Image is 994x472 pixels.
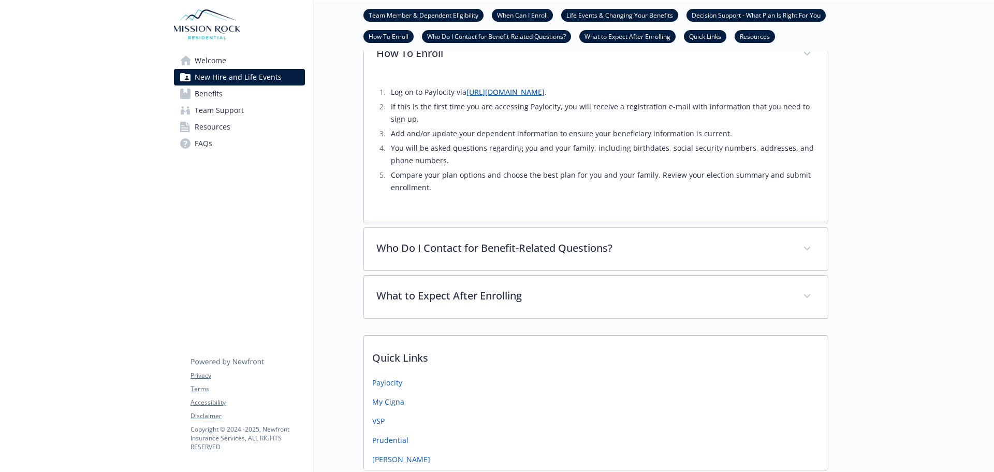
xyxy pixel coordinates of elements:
a: Resources [735,31,775,41]
li: Log on to Paylocity via . [388,86,815,98]
a: Quick Links [684,31,726,41]
a: What to Expect After Enrolling [579,31,676,41]
a: [URL][DOMAIN_NAME] [466,87,545,97]
a: Benefits [174,85,305,102]
li: Add and/or update your dependent information to ensure your beneficiary information is current. [388,127,815,140]
a: Prudential [372,435,408,446]
a: VSP [372,416,385,426]
div: How To Enroll [364,76,828,223]
p: Who Do I Contact for Benefit-Related Questions? [376,240,791,256]
a: FAQs [174,135,305,152]
a: Resources [174,119,305,135]
div: What to Expect After Enrolling [364,276,828,318]
span: Benefits [195,85,223,102]
a: Terms [191,384,304,394]
span: FAQs [195,135,212,152]
li: You will be asked questions regarding you and your family, including birthdates, social security ... [388,142,815,167]
a: Accessibility [191,398,304,407]
div: How To Enroll [364,33,828,76]
a: Welcome [174,52,305,69]
a: [PERSON_NAME] [372,454,430,465]
a: Team Member & Dependent Eligibility [363,10,484,20]
div: Who Do I Contact for Benefit-Related Questions? [364,228,828,270]
a: My Cigna [372,396,404,407]
a: New Hire and Life Events [174,69,305,85]
li: If this is the first time you are accessing Paylocity, you will receive a registration e-mail wit... [388,101,815,125]
span: New Hire and Life Events [195,69,282,85]
p: How To Enroll [376,46,791,61]
li: Compare your plan options and choose the best plan for you and your family. Review your election ... [388,169,815,194]
a: Who Do I Contact for Benefit-Related Questions? [422,31,571,41]
span: Welcome [195,52,226,69]
span: Team Support [195,102,244,119]
p: Copyright © 2024 - 2025 , Newfront Insurance Services, ALL RIGHTS RESERVED [191,425,304,451]
a: Privacy [191,371,304,380]
p: Quick Links [364,336,828,374]
a: Decision Support - What Plan Is Right For You [686,10,826,20]
span: Resources [195,119,230,135]
p: What to Expect After Enrolling [376,288,791,304]
a: Disclaimer [191,411,304,421]
a: How To Enroll [363,31,414,41]
a: Life Events & Changing Your Benefits [561,10,678,20]
a: Paylocity [372,377,402,388]
a: Team Support [174,102,305,119]
a: When Can I Enroll [492,10,553,20]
